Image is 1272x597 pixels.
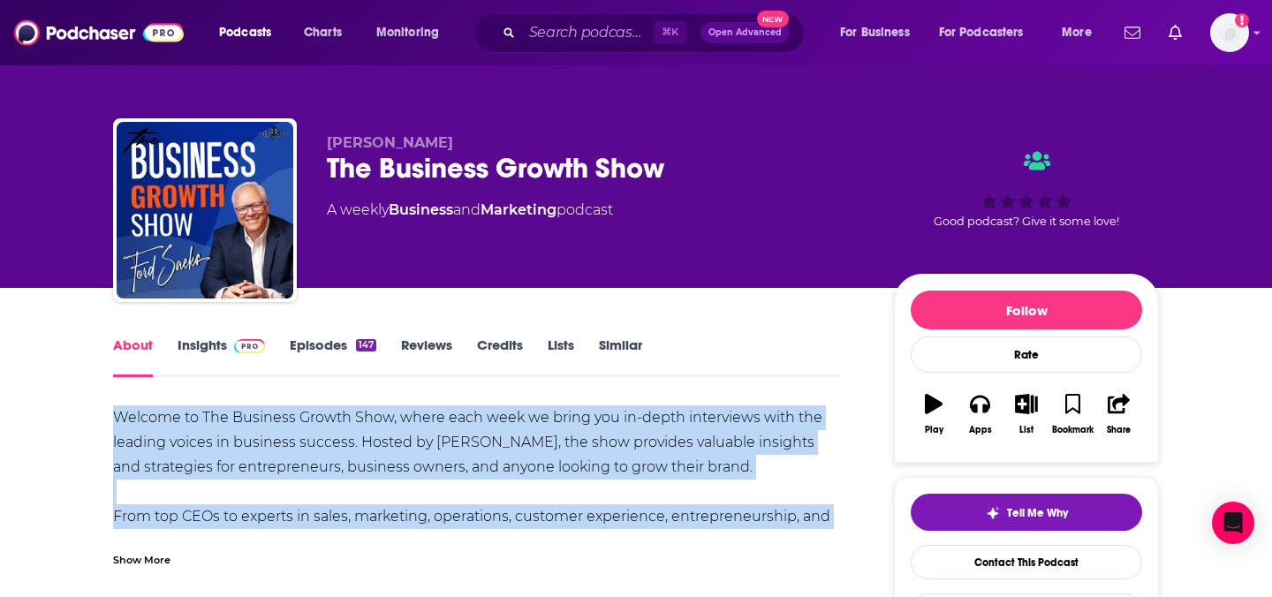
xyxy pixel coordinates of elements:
span: ⌘ K [654,21,686,44]
div: Rate [911,336,1142,373]
input: Search podcasts, credits, & more... [522,19,654,47]
button: open menu [927,19,1049,47]
button: List [1003,382,1049,446]
button: Open AdvancedNew [700,22,790,43]
img: The Business Growth Show [117,122,293,298]
img: User Profile [1210,13,1249,52]
div: Share [1107,425,1131,435]
span: For Podcasters [939,20,1024,45]
a: Similar [599,336,642,377]
div: Apps [969,425,992,435]
button: tell me why sparkleTell Me Why [911,494,1142,531]
span: Open Advanced [708,28,782,37]
a: Contact This Podcast [911,545,1142,579]
button: Share [1096,382,1142,446]
button: Show profile menu [1210,13,1249,52]
img: Podchaser Pro [234,339,265,353]
button: Apps [957,382,1003,446]
button: open menu [207,19,294,47]
span: and [453,201,481,218]
a: Charts [292,19,352,47]
a: Show notifications dropdown [1162,18,1189,48]
a: InsightsPodchaser Pro [178,336,265,377]
button: open menu [1049,19,1114,47]
button: open menu [828,19,932,47]
span: [PERSON_NAME] [327,134,453,151]
a: Show notifications dropdown [1117,18,1147,48]
img: Podchaser - Follow, Share and Rate Podcasts [14,16,184,49]
div: Open Intercom Messenger [1212,502,1254,544]
button: Play [911,382,957,446]
span: Tell Me Why [1007,506,1068,520]
svg: Add a profile image [1235,13,1249,27]
span: Charts [304,20,342,45]
span: Good podcast? Give it some love! [934,215,1119,228]
span: Logged in as JamesRod2024 [1210,13,1249,52]
button: open menu [364,19,462,47]
a: Marketing [481,201,556,218]
a: About [113,336,153,377]
a: Business [389,201,453,218]
button: Follow [911,291,1142,329]
div: List [1019,425,1033,435]
span: More [1062,20,1092,45]
a: Reviews [401,336,452,377]
img: tell me why sparkle [986,506,1000,520]
a: Credits [477,336,523,377]
span: New [757,11,789,27]
span: Monitoring [376,20,439,45]
div: Search podcasts, credits, & more... [490,12,821,53]
button: Bookmark [1049,382,1095,446]
a: Episodes147 [290,336,376,377]
div: A weekly podcast [327,200,613,221]
div: Bookmark [1052,425,1094,435]
div: 147 [356,339,376,351]
div: Play [925,425,943,435]
a: Lists [548,336,574,377]
div: Good podcast? Give it some love! [894,134,1159,244]
span: Podcasts [219,20,271,45]
span: For Business [840,20,910,45]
